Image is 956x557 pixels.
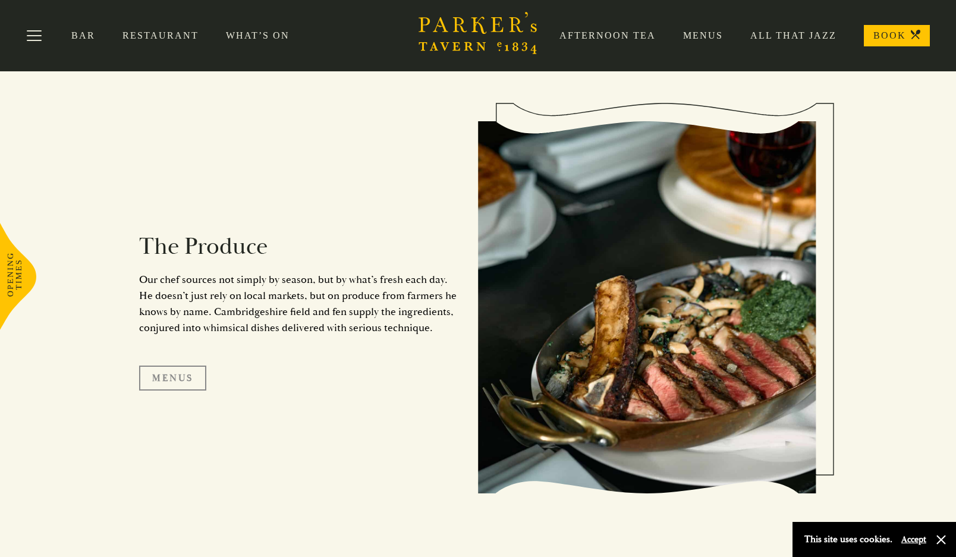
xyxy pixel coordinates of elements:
button: Close and accept [935,534,947,546]
p: This site uses cookies. [804,531,892,548]
button: Accept [901,534,926,545]
p: Our chef sources not simply by season, but by what’s fresh each day. He doesn’t just rely on loca... [139,272,460,336]
h2: The Produce [139,232,460,261]
a: Menus [139,366,206,391]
